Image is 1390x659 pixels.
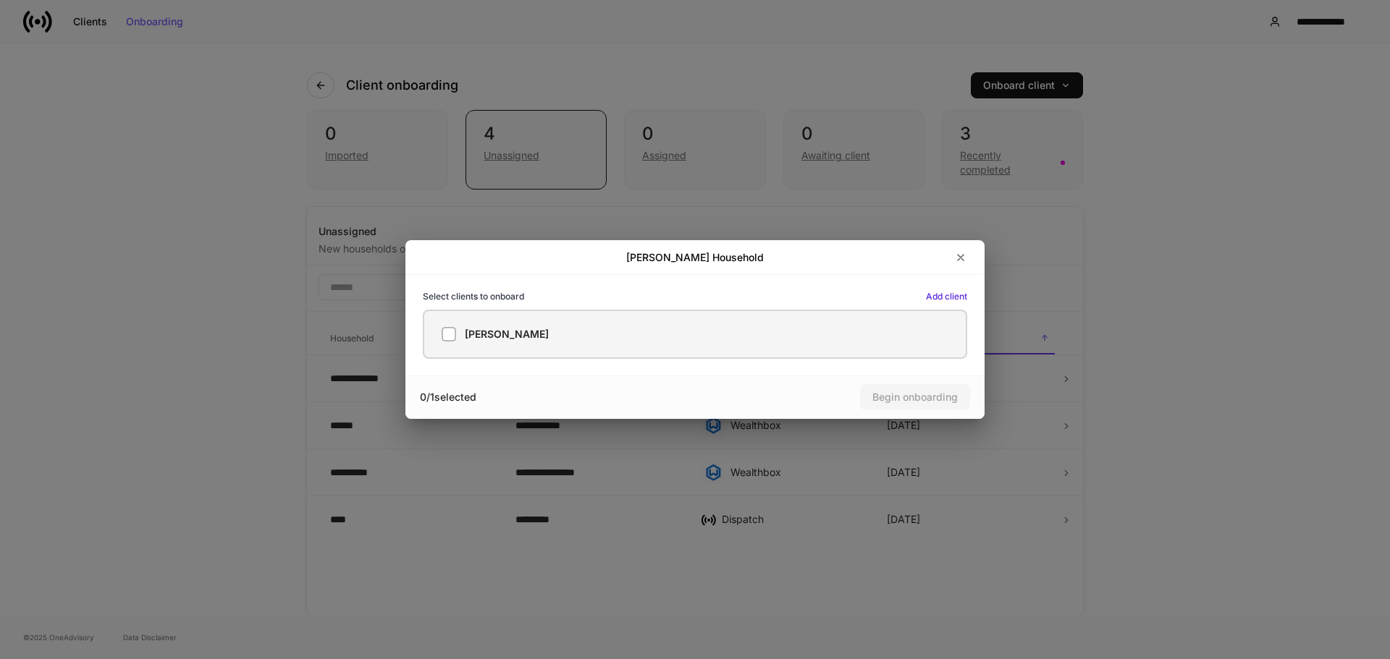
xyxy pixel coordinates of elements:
[423,289,524,303] h6: Select clients to onboard
[423,310,967,359] label: [PERSON_NAME]
[420,390,695,404] div: 0 / 1 selected
[626,250,764,265] h2: [PERSON_NAME] Household
[465,327,549,341] h5: [PERSON_NAME]
[926,292,967,301] button: Add client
